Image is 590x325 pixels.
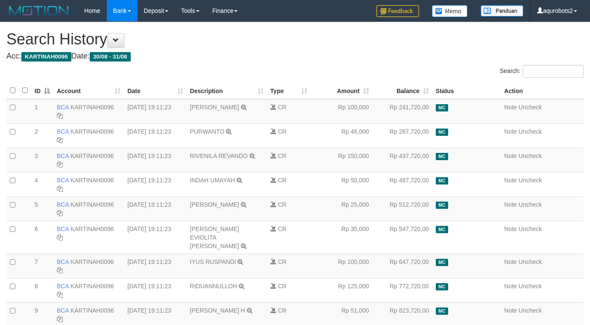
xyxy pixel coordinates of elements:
[70,201,114,208] a: KARTINAH0096
[519,225,542,232] a: Uncheck
[31,196,53,221] td: 5
[519,307,542,314] a: Uncheck
[124,123,186,148] td: [DATE] 19:11:23
[57,112,63,119] a: Copy KARTINAH0096 to clipboard
[124,99,186,124] td: [DATE] 19:11:23
[278,152,286,159] span: CR
[373,172,432,196] td: Rp 487,720,00
[70,177,114,184] a: KARTINAH0096
[190,225,239,249] a: [PERSON_NAME] EVIOLITA [PERSON_NAME]
[311,82,373,99] th: Amount: activate to sort column ascending
[57,225,69,232] span: BCA
[124,254,186,278] td: [DATE] 19:11:23
[57,316,63,322] a: Copy KARTINAH0096 to clipboard
[57,161,63,168] a: Copy KARTINAH0096 to clipboard
[124,278,186,302] td: [DATE] 19:11:23
[57,283,69,290] span: BCA
[436,202,448,209] span: Manually Checked by: aqurobots2
[500,65,584,78] label: Search:
[31,221,53,254] td: 6
[124,148,186,172] td: [DATE] 19:11:23
[373,221,432,254] td: Rp 547,720,00
[190,283,237,290] a: RIDUANNULLOH
[311,99,373,124] td: Rp 100,000
[436,283,448,290] span: Manually Checked by: aqurobots2
[124,82,186,99] th: Date: activate to sort column ascending
[432,5,468,17] img: Button%20Memo.svg
[57,185,63,192] a: Copy KARTINAH0096 to clipboard
[70,283,114,290] a: KARTINAH0096
[436,104,448,111] span: Manually Checked by: aqurobots2
[21,52,71,61] span: KARTINAH0096
[504,201,517,208] a: Note
[278,201,286,208] span: CR
[190,258,236,265] a: IYUS RUSPANDI
[57,128,69,135] span: BCA
[504,258,517,265] a: Note
[311,221,373,254] td: Rp 35,000
[278,258,286,265] span: CR
[70,307,114,314] a: KARTINAH0096
[31,123,53,148] td: 2
[504,177,517,184] a: Note
[373,196,432,221] td: Rp 512,720,00
[57,137,63,143] a: Copy KARTINAH0096 to clipboard
[6,4,71,17] img: MOTION_logo.png
[57,104,69,111] span: BCA
[31,172,53,196] td: 4
[190,152,248,159] a: RIVENILA REVANDO
[504,283,517,290] a: Note
[187,82,267,99] th: Description: activate to sort column ascending
[190,104,239,111] a: [PERSON_NAME]
[436,259,448,266] span: Manually Checked by: aqurobots2
[124,221,186,254] td: [DATE] 19:11:23
[501,82,584,99] th: Action
[436,129,448,136] span: Manually Checked by: aqurobots2
[311,254,373,278] td: Rp 100,000
[311,196,373,221] td: Rp 25,000
[70,152,114,159] a: KARTINAH0096
[70,258,114,265] a: KARTINAH0096
[278,104,286,111] span: CR
[311,278,373,302] td: Rp 125,000
[278,225,286,232] span: CR
[57,267,63,274] a: Copy KARTINAH0096 to clipboard
[311,172,373,196] td: Rp 50,000
[523,65,584,78] input: Search:
[190,201,239,208] a: [PERSON_NAME]
[57,177,69,184] span: BCA
[267,82,311,99] th: Type: activate to sort column ascending
[57,210,63,217] a: Copy KARTINAH0096 to clipboard
[57,201,69,208] span: BCA
[373,278,432,302] td: Rp 772,720,00
[519,152,542,159] a: Uncheck
[124,172,186,196] td: [DATE] 19:11:23
[373,254,432,278] td: Rp 647,720,00
[504,225,517,232] a: Note
[124,196,186,221] td: [DATE] 19:11:23
[31,82,53,99] th: ID: activate to sort column descending
[6,52,584,61] h4: Acc: Date:
[278,177,286,184] span: CR
[504,104,517,111] a: Note
[278,283,286,290] span: CR
[436,226,448,233] span: Manually Checked by: aqurobots2
[278,128,286,135] span: CR
[70,128,114,135] a: KARTINAH0096
[90,52,131,61] span: 30/08 - 31/08
[57,291,63,298] a: Copy KARTINAH0096 to clipboard
[6,31,584,48] h1: Search History
[57,258,69,265] span: BCA
[519,283,542,290] a: Uncheck
[31,99,53,124] td: 1
[190,177,235,184] a: INDAH UMAYAH
[373,148,432,172] td: Rp 437,720,00
[190,128,225,135] a: PURWANTO
[504,152,517,159] a: Note
[432,82,501,99] th: Status
[519,201,542,208] a: Uncheck
[373,82,432,99] th: Balance: activate to sort column ascending
[436,307,448,315] span: Manually Checked by: aqurobots2
[278,307,286,314] span: CR
[373,99,432,124] td: Rp 241,720,00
